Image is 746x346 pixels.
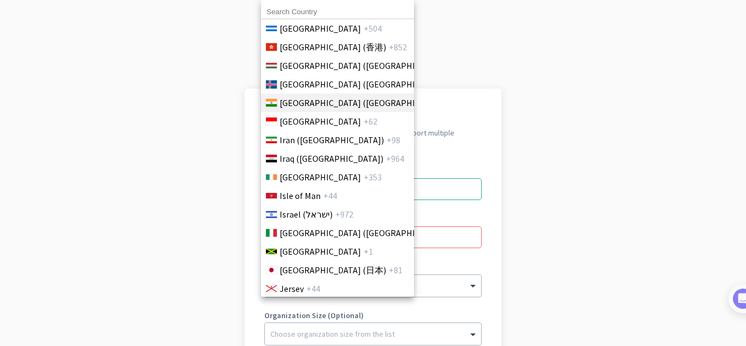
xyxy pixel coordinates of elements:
span: +44 [306,282,320,295]
span: [GEOGRAPHIC_DATA] [280,115,361,128]
span: Jersey [280,282,304,295]
span: +62 [364,115,377,128]
span: +964 [386,152,404,165]
span: Iran (‫[GEOGRAPHIC_DATA]‬‎) [280,133,384,146]
input: Search Country [261,5,414,19]
span: [GEOGRAPHIC_DATA] ([GEOGRAPHIC_DATA]) [280,59,450,72]
span: [GEOGRAPHIC_DATA] (香港) [280,40,386,54]
span: [GEOGRAPHIC_DATA] (日本) [280,263,386,277]
span: +353 [364,171,382,184]
span: +81 [389,263,402,277]
span: [GEOGRAPHIC_DATA] ([GEOGRAPHIC_DATA]) [280,78,450,91]
span: +44 [323,189,337,202]
span: [GEOGRAPHIC_DATA] [280,171,361,184]
span: [GEOGRAPHIC_DATA] ([GEOGRAPHIC_DATA]) [280,96,450,109]
span: [GEOGRAPHIC_DATA] [280,22,361,35]
span: Isle of Man [280,189,321,202]
span: Iraq (‫[GEOGRAPHIC_DATA]‬‎) [280,152,383,165]
span: +98 [387,133,400,146]
span: +852 [389,40,407,54]
span: Israel (‫ישראל‬‎) [280,208,333,221]
span: +504 [364,22,382,35]
span: +972 [335,208,353,221]
span: +1 [364,245,373,258]
span: [GEOGRAPHIC_DATA] ([GEOGRAPHIC_DATA]) [280,226,450,239]
span: [GEOGRAPHIC_DATA] [280,245,361,258]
